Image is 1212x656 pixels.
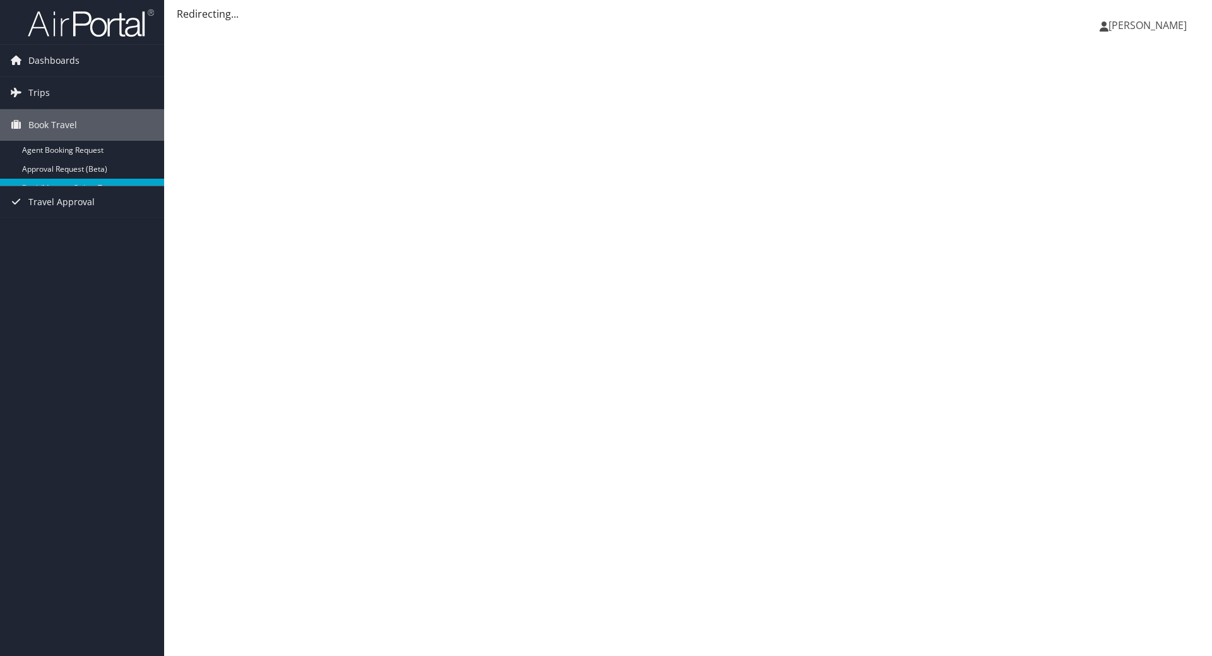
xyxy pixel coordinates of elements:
[1108,18,1187,32] span: [PERSON_NAME]
[28,109,77,141] span: Book Travel
[1100,6,1199,44] a: [PERSON_NAME]
[28,77,50,109] span: Trips
[28,8,154,38] img: airportal-logo.png
[28,45,80,76] span: Dashboards
[28,186,95,218] span: Travel Approval
[177,6,1199,21] div: Redirecting...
